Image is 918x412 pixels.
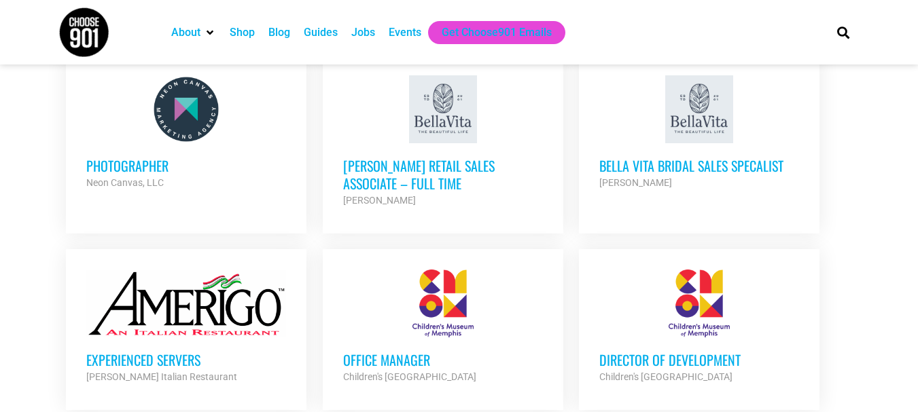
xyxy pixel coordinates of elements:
a: Events [389,24,421,41]
h3: Director of Development [599,351,799,369]
strong: Neon Canvas, LLC [86,177,164,188]
div: About [164,21,223,44]
div: Search [832,21,854,43]
a: Experienced Servers [PERSON_NAME] Italian Restaurant [66,249,306,405]
strong: [PERSON_NAME] [343,195,416,206]
a: Photographer Neon Canvas, LLC [66,55,306,211]
strong: Children's [GEOGRAPHIC_DATA] [343,371,476,382]
a: Bella Vita Bridal Sales Specalist [PERSON_NAME] [579,55,819,211]
a: Get Choose901 Emails [442,24,552,41]
h3: [PERSON_NAME] Retail Sales Associate – Full Time [343,157,543,192]
h3: Experienced Servers [86,351,286,369]
a: Jobs [351,24,375,41]
h3: Office Manager [343,351,543,369]
a: About [171,24,200,41]
h3: Photographer [86,157,286,174]
a: Guides [304,24,338,41]
strong: [PERSON_NAME] [599,177,672,188]
nav: Main nav [164,21,814,44]
strong: Children's [GEOGRAPHIC_DATA] [599,371,732,382]
h3: Bella Vita Bridal Sales Specalist [599,157,799,174]
a: Director of Development Children's [GEOGRAPHIC_DATA] [579,249,819,405]
a: Office Manager Children's [GEOGRAPHIC_DATA] [323,249,563,405]
a: Shop [230,24,255,41]
a: [PERSON_NAME] Retail Sales Associate – Full Time [PERSON_NAME] [323,55,563,229]
a: Blog [268,24,290,41]
strong: [PERSON_NAME] Italian Restaurant [86,371,237,382]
